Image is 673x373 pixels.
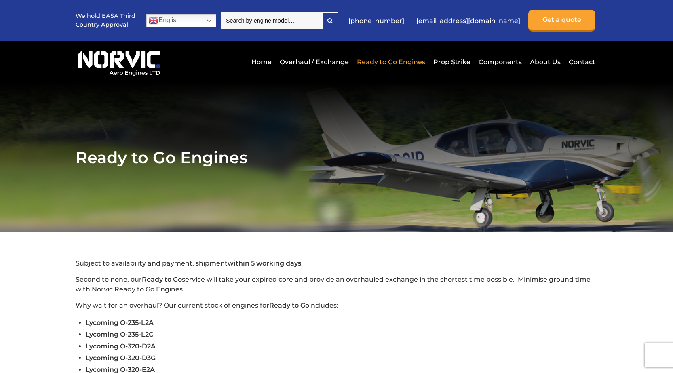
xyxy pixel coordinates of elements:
[76,259,597,268] p: Subject to availability and payment, shipment .
[528,10,595,32] a: Get a quote
[76,12,136,29] p: We hold EASA Third Country Approval
[477,52,524,72] a: Components
[76,275,597,294] p: Second to none, our service will take your expired core and provide an overhauled exchange in the...
[278,52,351,72] a: Overhaul / Exchange
[269,301,309,309] strong: Ready to Go
[221,12,322,29] input: Search by engine model…
[146,14,216,27] a: English
[355,52,427,72] a: Ready to Go Engines
[249,52,274,72] a: Home
[86,342,156,350] span: Lycoming O-320-D2A
[76,148,597,167] h1: Ready to Go Engines
[142,276,182,283] strong: Ready to Go
[412,11,524,31] a: [EMAIL_ADDRESS][DOMAIN_NAME]
[344,11,408,31] a: [PHONE_NUMBER]
[76,47,162,76] img: Norvic Aero Engines logo
[86,354,156,362] span: Lycoming O-320-D3G
[567,52,595,72] a: Contact
[86,319,154,327] span: Lycoming O-235-L2A
[149,16,158,25] img: en
[431,52,473,72] a: Prop Strike
[76,301,597,310] p: Why wait for an overhaul? Our current stock of engines for includes:
[86,331,154,338] span: Lycoming O-235-L2C
[528,52,563,72] a: About Us
[228,259,301,267] strong: within 5 working days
